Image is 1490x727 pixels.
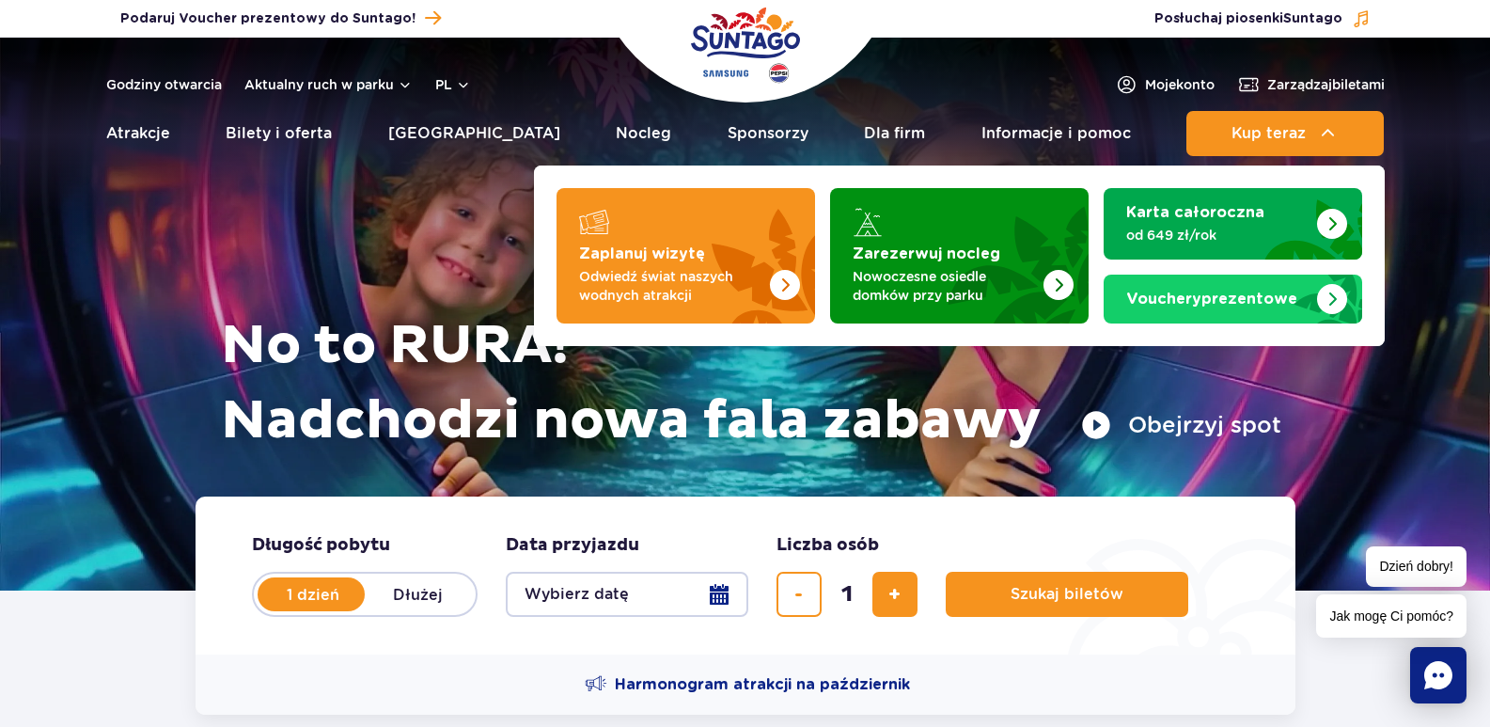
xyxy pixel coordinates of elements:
[864,111,925,156] a: Dla firm
[1104,275,1362,324] a: Vouchery prezentowe
[120,6,441,31] a: Podaruj Voucher prezentowy do Suntago!
[1011,586,1123,603] span: Szukaj biletów
[1410,647,1466,703] div: Chat
[579,246,705,261] strong: Zaplanuj wizytę
[506,534,639,557] span: Data przyjazdu
[226,111,332,156] a: Bilety i oferta
[872,572,918,617] button: dodaj bilet
[1126,292,1201,307] span: Vouchery
[1237,73,1385,96] a: Zarządzajbiletami
[259,575,367,614] label: 1 dzień
[244,77,413,92] button: Aktualny ruch w parku
[1115,73,1215,96] a: Mojekonto
[557,188,815,324] a: Zaplanuj wizytę
[252,534,390,557] span: Długość pobytu
[120,9,416,28] span: Podaruj Voucher prezentowy do Suntago!
[1126,292,1297,307] strong: prezentowe
[221,308,1281,459] h1: No to RURA! Nadchodzi nowa fala zabawy
[106,111,170,156] a: Atrakcje
[106,75,222,94] a: Godziny otwarcia
[1126,226,1310,245] p: od 649 zł/rok
[824,572,870,617] input: liczba biletów
[946,572,1188,617] button: Szukaj biletów
[196,497,1295,655] form: Planowanie wizyty w Park of Poland
[585,673,910,696] a: Harmonogram atrakcji na październik
[1267,75,1385,94] span: Zarządzaj biletami
[616,111,671,156] a: Nocleg
[1145,75,1215,94] span: Moje konto
[388,111,560,156] a: [GEOGRAPHIC_DATA]
[1186,111,1384,156] button: Kup teraz
[579,267,762,305] p: Odwiedź świat naszych wodnych atrakcji
[1316,594,1466,638] span: Jak mogę Ci pomóc?
[615,674,910,695] span: Harmonogram atrakcji na październik
[1126,205,1264,220] strong: Karta całoroczna
[776,572,822,617] button: usuń bilet
[776,534,879,557] span: Liczba osób
[853,246,1000,261] strong: Zarezerwuj nocleg
[1154,9,1371,28] button: Posłuchaj piosenkiSuntago
[435,75,471,94] button: pl
[830,188,1089,324] a: Zarezerwuj nocleg
[1366,546,1466,587] span: Dzień dobry!
[1081,410,1281,440] button: Obejrzyj spot
[365,575,472,614] label: Dłużej
[1104,188,1362,260] a: Karta całoroczna
[1231,125,1306,142] span: Kup teraz
[981,111,1131,156] a: Informacje i pomoc
[728,111,808,156] a: Sponsorzy
[1154,9,1342,28] span: Posłuchaj piosenki
[1283,12,1342,25] span: Suntago
[506,572,748,617] button: Wybierz datę
[853,267,1036,305] p: Nowoczesne osiedle domków przy parku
